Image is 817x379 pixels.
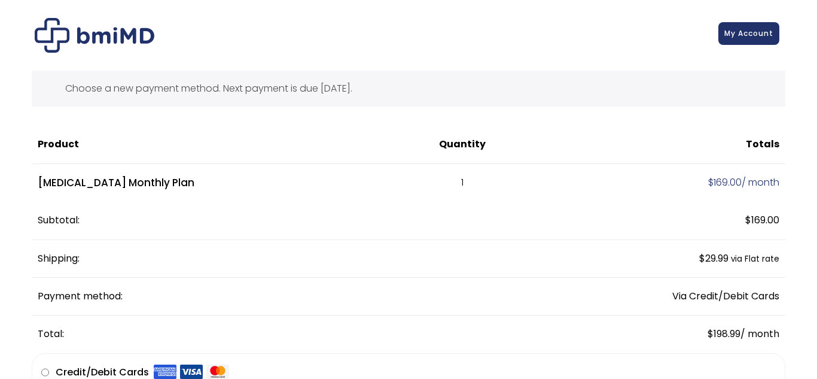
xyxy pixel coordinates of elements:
[708,327,740,341] span: 198.99
[708,175,742,189] span: 169.00
[526,278,785,316] td: Via Credit/Debit Cards
[35,18,154,53] img: Checkout
[32,164,399,202] td: [MEDICAL_DATA] Monthly Plan
[526,164,785,202] td: / month
[724,28,773,38] span: My Account
[745,213,779,227] span: 169.00
[32,316,526,353] th: Total:
[32,240,526,278] th: Shipping:
[526,316,785,353] td: / month
[32,126,399,163] th: Product
[745,213,751,227] span: $
[708,327,714,341] span: $
[708,175,714,189] span: $
[731,253,779,265] small: via Flat rate
[699,251,728,265] span: 29.99
[699,251,705,265] span: $
[526,126,785,163] th: Totals
[32,202,526,239] th: Subtotal:
[399,164,526,202] td: 1
[32,71,785,107] div: Choose a new payment method. Next payment is due [DATE].
[718,22,779,45] a: My Account
[399,126,526,163] th: Quantity
[32,278,526,316] th: Payment method:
